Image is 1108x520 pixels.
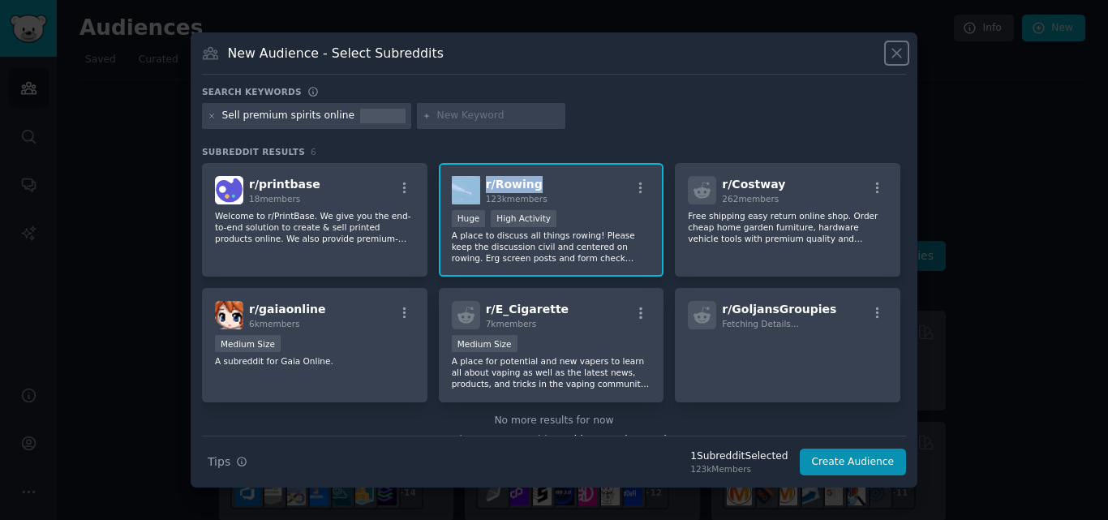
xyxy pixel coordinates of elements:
button: Tips [202,448,253,476]
span: Fetching Details... [722,319,798,329]
div: Medium Size [215,335,281,352]
span: Subreddit Results [202,146,305,157]
span: Add to your keywords [564,434,672,445]
div: High Activity [491,210,556,227]
span: r/ Rowing [486,178,543,191]
img: Rowing [452,176,480,204]
div: No more results for now [202,414,906,428]
div: 1 Subreddit Selected [690,449,788,464]
span: r/ Costway [722,178,785,191]
img: printbase [215,176,243,204]
span: r/ E_Cigarette [486,303,569,316]
div: Sell premium spirits online [222,109,354,123]
img: gaiaonline [215,301,243,329]
p: A place for potential and new vapers to learn all about vaping as well as the latest news, produc... [452,355,651,389]
span: 18 members [249,194,300,204]
span: 6k members [249,319,300,329]
p: A subreddit for Gaia Online. [215,355,414,367]
span: 6 [311,147,316,157]
p: Welcome to r/PrintBase. We give you the end-to-end solution to create & sell printed products onl... [215,210,414,244]
span: r/ gaiaonline [249,303,325,316]
div: 123k Members [690,463,788,475]
span: r/ GoljansGroupies [722,303,836,316]
p: Free shipping easy return online shop. Order cheap home garden furniture, hardware vehicle tools ... [688,210,887,244]
div: Medium Size [452,335,517,352]
h3: New Audience - Select Subreddits [228,45,444,62]
span: r/ printbase [249,178,320,191]
span: 262 members [722,194,779,204]
h3: Search keywords [202,86,302,97]
div: Huge [452,210,486,227]
span: 7k members [486,319,537,329]
input: New Keyword [436,109,560,123]
span: Tips [208,453,230,471]
span: 123k members [486,194,548,204]
p: A place to discuss all things rowing! Please keep the discussion civil and centered on rowing. Er... [452,230,651,264]
div: Need more communities? [202,428,906,448]
button: Create Audience [800,449,907,476]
